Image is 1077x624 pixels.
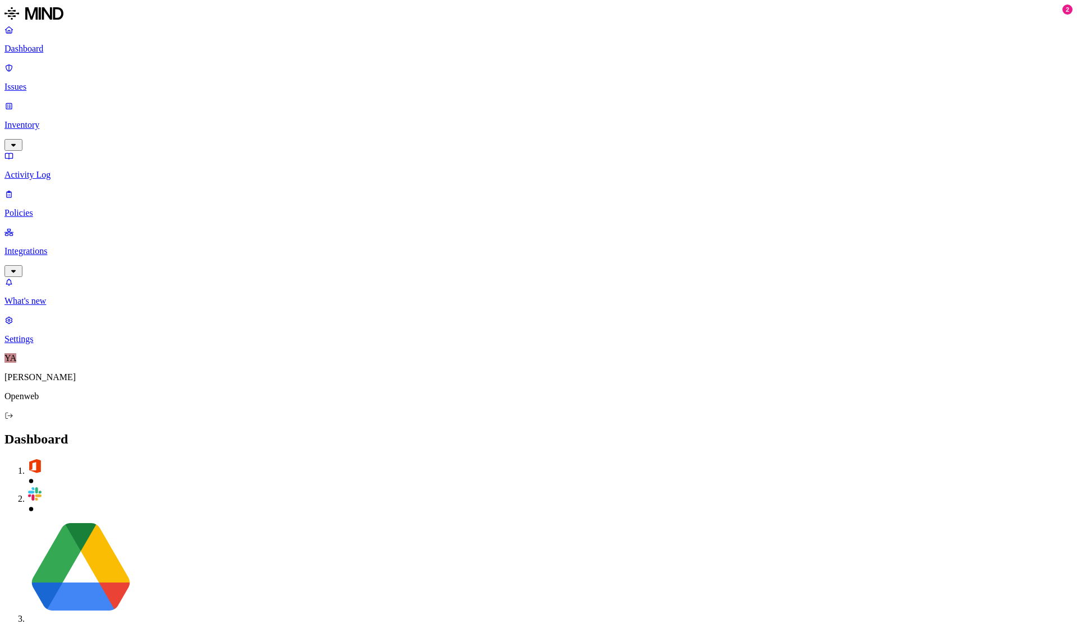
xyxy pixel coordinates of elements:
p: What's new [4,296,1073,306]
p: Settings [4,334,1073,344]
p: Integrations [4,246,1073,256]
a: MIND [4,4,1073,25]
img: office-365.svg [27,458,43,474]
h2: Dashboard [4,432,1073,447]
a: Settings [4,315,1073,344]
a: What's new [4,277,1073,306]
p: Inventory [4,120,1073,130]
p: Openweb [4,391,1073,401]
img: MIND [4,4,63,22]
a: Activity Log [4,151,1073,180]
a: Inventory [4,101,1073,149]
a: Issues [4,63,1073,92]
p: Activity Log [4,170,1073,180]
a: Integrations [4,227,1073,275]
a: Policies [4,189,1073,218]
span: YA [4,353,16,363]
p: Issues [4,82,1073,92]
div: 2 [1062,4,1073,15]
a: Dashboard [4,25,1073,54]
p: Dashboard [4,44,1073,54]
p: Policies [4,208,1073,218]
img: slack.svg [27,486,43,502]
img: google-drive.svg [27,514,135,622]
